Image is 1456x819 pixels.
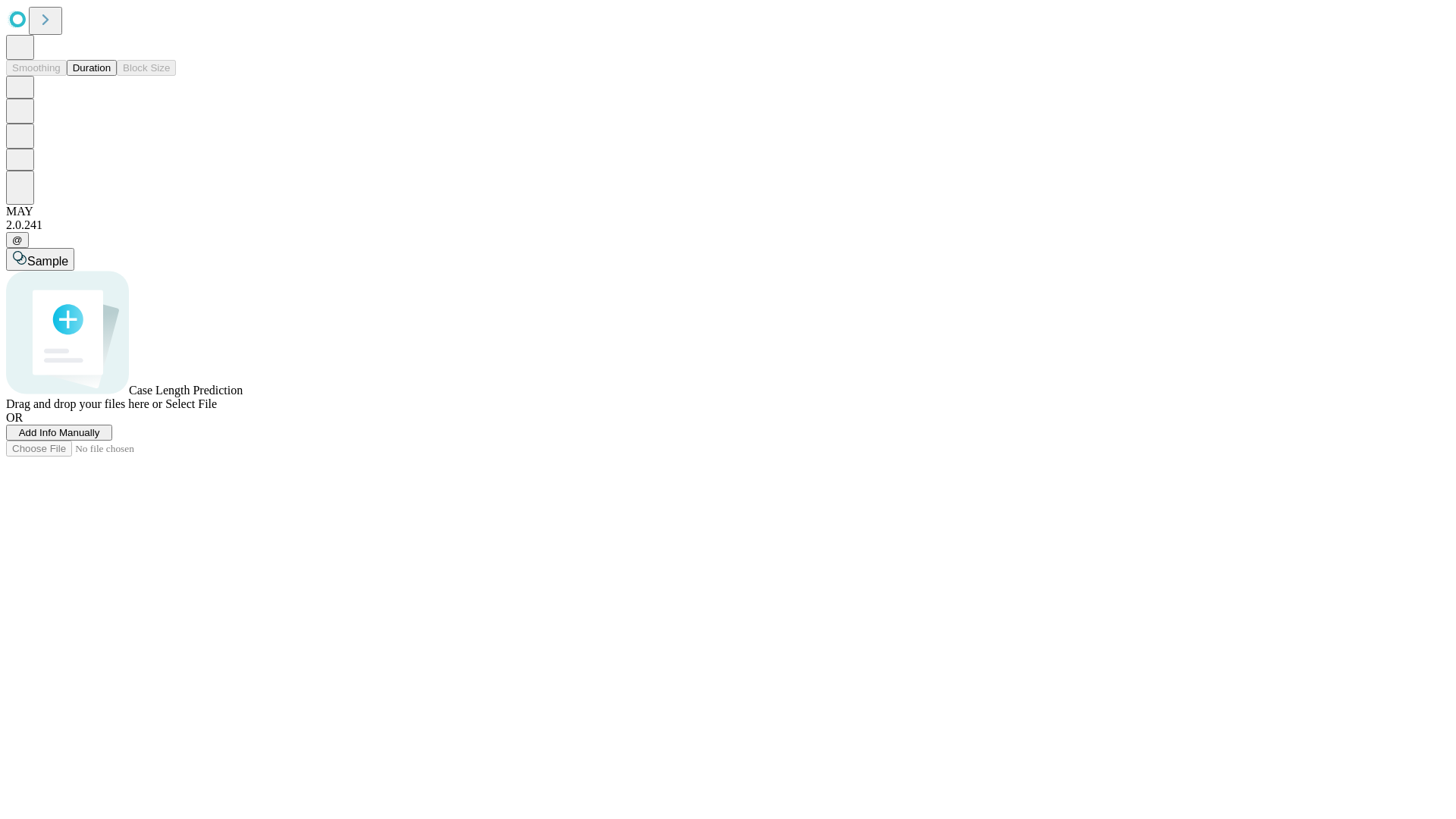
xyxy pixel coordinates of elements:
[27,255,68,268] span: Sample
[6,411,23,424] span: OR
[12,234,23,246] span: @
[117,60,176,76] button: Block Size
[6,425,112,441] button: Add Info Manually
[129,384,243,397] span: Case Length Prediction
[6,218,1450,232] div: 2.0.241
[6,248,74,271] button: Sample
[165,397,217,410] span: Select File
[19,427,100,438] span: Add Info Manually
[6,397,162,410] span: Drag and drop your files here or
[6,205,1450,218] div: MAY
[6,60,67,76] button: Smoothing
[6,232,29,248] button: @
[67,60,117,76] button: Duration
